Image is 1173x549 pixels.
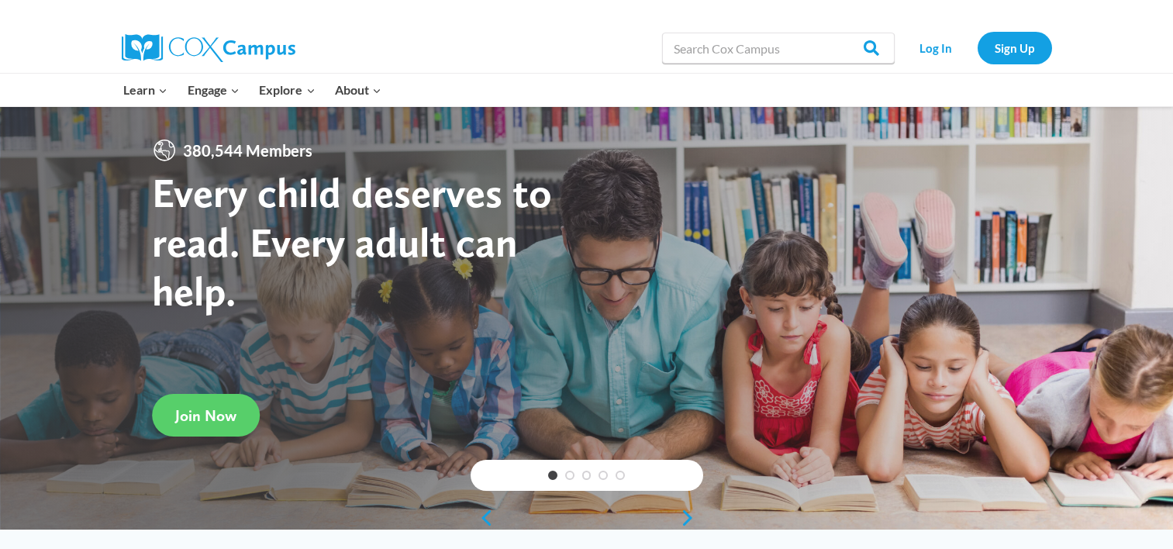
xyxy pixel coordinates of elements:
span: About [335,80,381,100]
nav: Primary Navigation [114,74,392,106]
span: Learn [123,80,167,100]
a: Sign Up [978,32,1052,64]
span: 380,544 Members [177,138,319,163]
a: Log In [902,32,970,64]
input: Search Cox Campus [662,33,895,64]
a: next [680,509,703,527]
div: content slider buttons [471,502,703,533]
a: 4 [599,471,608,480]
a: 5 [616,471,625,480]
a: previous [471,509,494,527]
span: Engage [188,80,240,100]
nav: Secondary Navigation [902,32,1052,64]
span: Join Now [175,406,236,425]
a: 3 [582,471,592,480]
span: Explore [259,80,315,100]
strong: Every child deserves to read. Every adult can help. [152,167,552,316]
a: 1 [548,471,557,480]
img: Cox Campus [122,34,295,62]
a: 2 [565,471,574,480]
a: Join Now [152,394,260,437]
